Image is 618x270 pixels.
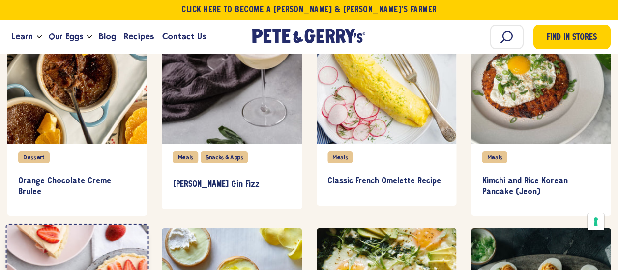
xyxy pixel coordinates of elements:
[471,0,611,216] div: item
[99,30,116,43] span: Blog
[327,167,445,196] a: Classic French Omelette Recipe
[18,167,136,206] a: Orange Chocolate Crème Brûlée
[87,35,92,39] button: Open the dropdown menu for Our Eggs
[162,0,302,209] div: item
[173,180,291,190] h3: [PERSON_NAME] Gin Fizz
[588,213,604,230] button: Your consent preferences for tracking technologies
[37,35,42,39] button: Open the dropdown menu for Learn
[317,0,456,206] div: item
[533,25,611,49] a: Find in Stores
[482,151,507,163] div: Meals
[173,151,198,163] div: Meals
[158,24,210,50] a: Contact Us
[327,176,445,187] h3: Classic French Omelette Recipe
[490,25,524,49] input: Search
[173,171,291,199] a: [PERSON_NAME] Gin Fizz
[7,24,37,50] a: Learn
[327,151,353,163] div: Meals
[120,24,158,50] a: Recipes
[49,30,83,43] span: Our Eggs
[95,24,120,50] a: Blog
[482,167,600,206] a: Kimchi and Rice Korean Pancake (Jeon)
[18,176,136,197] h3: Orange Chocolate Crème Brûlée
[11,30,33,43] span: Learn
[7,0,147,216] div: item
[201,151,248,163] div: Snacks & Apps
[124,30,154,43] span: Recipes
[162,30,206,43] span: Contact Us
[482,176,600,197] h3: Kimchi and Rice Korean Pancake (Jeon)
[18,151,50,163] div: Dessert
[547,31,597,45] span: Find in Stores
[45,24,87,50] a: Our Eggs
